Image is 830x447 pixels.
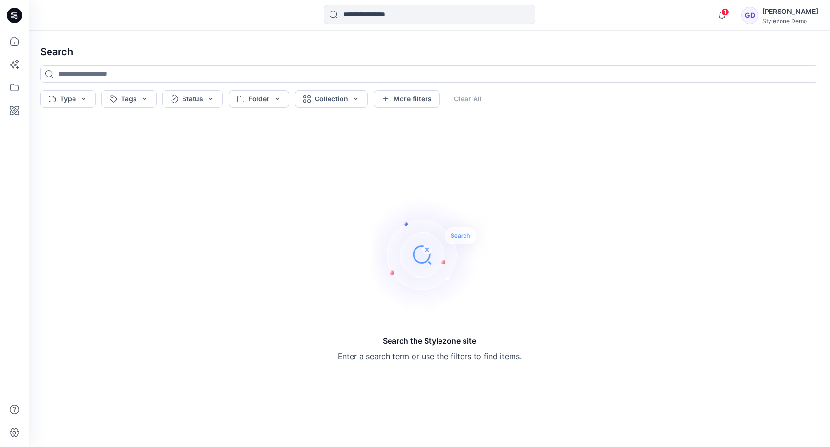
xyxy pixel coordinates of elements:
img: Search the Stylezone site [372,197,487,312]
button: Collection [295,90,368,108]
div: GD [741,7,758,24]
button: Tags [101,90,157,108]
button: Folder [229,90,289,108]
button: Type [40,90,96,108]
div: [PERSON_NAME] [762,6,818,17]
div: Stylezone Demo [762,17,818,24]
button: Status [162,90,223,108]
span: 1 [721,8,729,16]
button: More filters [374,90,440,108]
p: Enter a search term or use the filters to find items. [338,350,522,362]
h4: Search [33,38,826,65]
h5: Search the Stylezone site [338,335,522,347]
